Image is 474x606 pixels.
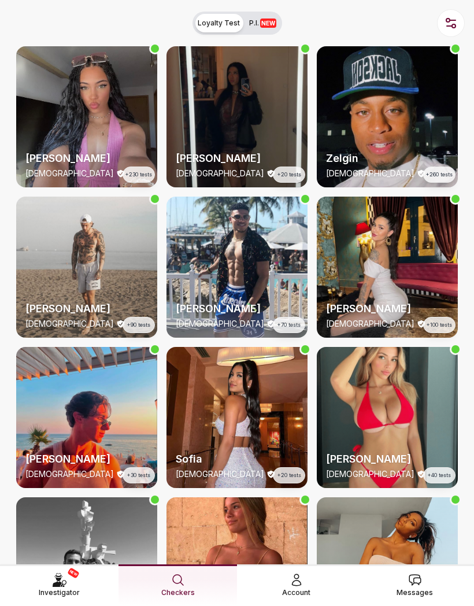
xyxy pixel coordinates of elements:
[355,564,474,605] a: Messages
[326,318,414,330] p: [DEMOGRAPHIC_DATA]
[317,197,458,338] img: checker
[16,347,157,488] img: checker
[176,468,264,480] p: [DEMOGRAPHIC_DATA]
[16,197,157,338] img: checker
[25,451,148,467] h2: [PERSON_NAME]
[166,347,308,488] img: checker
[249,19,276,28] span: P.I.
[16,46,157,187] a: thumbchecker[PERSON_NAME][DEMOGRAPHIC_DATA]+230 tests
[166,197,308,338] a: thumbchecker[PERSON_NAME][DEMOGRAPHIC_DATA]+70 tests
[277,471,301,479] span: +20 tests
[397,587,433,598] span: Messages
[260,19,276,28] span: NEW
[317,347,458,488] img: checker
[176,301,298,317] h2: [PERSON_NAME]
[426,171,453,179] span: +260 tests
[166,46,308,187] img: checker
[198,19,240,28] span: Loyalty Test
[166,347,308,488] a: thumbcheckerSofia[DEMOGRAPHIC_DATA]+20 tests
[127,471,150,479] span: +30 tests
[67,567,80,579] span: NEW
[118,564,237,605] a: Checkers
[166,197,308,338] img: checker
[161,587,195,598] span: Checkers
[25,168,114,179] p: [DEMOGRAPHIC_DATA]
[176,318,264,330] p: [DEMOGRAPHIC_DATA]
[16,46,157,187] img: checker
[25,318,114,330] p: [DEMOGRAPHIC_DATA]
[176,168,264,179] p: [DEMOGRAPHIC_DATA]
[427,321,452,329] span: +100 tests
[326,150,449,167] h2: Zelgin
[125,171,152,179] span: +230 tests
[127,321,150,329] span: +90 tests
[25,468,114,480] p: [DEMOGRAPHIC_DATA]
[317,46,458,187] a: thumbcheckerZelgin[DEMOGRAPHIC_DATA]+260 tests
[16,197,157,338] a: thumbchecker[PERSON_NAME][DEMOGRAPHIC_DATA]+90 tests
[428,471,451,479] span: +40 tests
[25,301,148,317] h2: [PERSON_NAME]
[282,587,310,598] span: Account
[326,451,449,467] h2: [PERSON_NAME]
[326,468,414,480] p: [DEMOGRAPHIC_DATA]
[317,347,458,488] a: thumbchecker[PERSON_NAME][DEMOGRAPHIC_DATA]+40 tests
[176,150,298,167] h2: [PERSON_NAME]
[277,171,301,179] span: +20 tests
[176,451,298,467] h2: Sofia
[317,197,458,338] a: thumbchecker[PERSON_NAME][DEMOGRAPHIC_DATA]+100 tests
[277,321,301,329] span: +70 tests
[237,564,355,605] a: Account
[326,301,449,317] h2: [PERSON_NAME]
[166,46,308,187] a: thumbchecker[PERSON_NAME][DEMOGRAPHIC_DATA]+20 tests
[326,168,414,179] p: [DEMOGRAPHIC_DATA]
[317,46,458,187] img: checker
[39,587,80,598] span: Investigator
[16,347,157,488] a: thumbchecker[PERSON_NAME][DEMOGRAPHIC_DATA]+30 tests
[25,150,148,167] h2: [PERSON_NAME]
